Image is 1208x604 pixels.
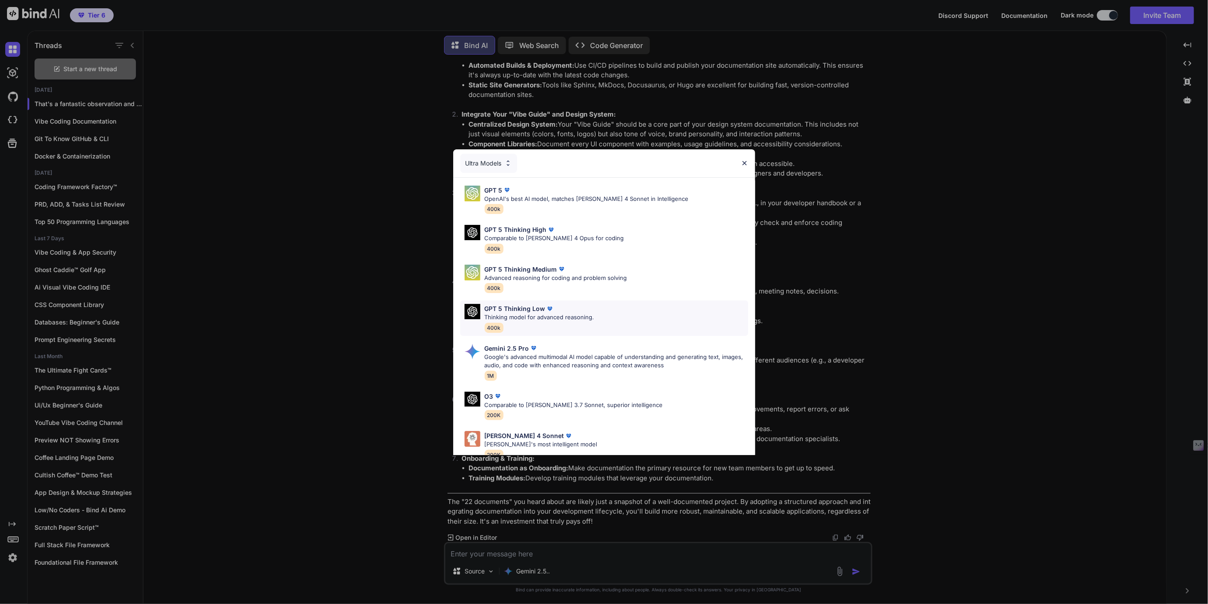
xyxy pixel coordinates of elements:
[503,186,511,194] img: premium
[564,431,573,440] img: premium
[485,410,503,420] span: 200K
[485,234,624,243] p: Comparable to [PERSON_NAME] 4 Opus for coding
[465,304,480,319] img: Pick Models
[485,304,545,313] p: GPT 5 Thinking Low
[485,431,564,440] p: [PERSON_NAME] 4 Sonnet
[493,392,502,400] img: premium
[485,440,597,449] p: [PERSON_NAME]'s most intelligent model
[485,371,497,381] span: 1M
[465,392,480,407] img: Pick Models
[485,392,493,401] p: O3
[465,344,480,359] img: Pick Models
[557,265,566,273] img: premium
[504,159,512,167] img: Pick Models
[485,244,503,254] span: 400k
[529,344,538,352] img: premium
[485,274,627,283] p: Advanced reasoning for coding and problem solving
[465,431,480,447] img: Pick Models
[485,353,748,370] p: Google's advanced multimodal AI model capable of understanding and generating text, images, audio...
[465,265,480,280] img: Pick Models
[460,154,517,173] div: Ultra Models
[465,225,480,240] img: Pick Models
[485,323,503,333] span: 400k
[485,186,503,195] p: GPT 5
[545,304,554,313] img: premium
[485,344,529,353] p: Gemini 2.5 Pro
[741,159,748,167] img: close
[485,265,557,274] p: GPT 5 Thinking Medium
[485,313,594,322] p: Thinking model for advanced reasoning.
[547,225,555,234] img: premium
[485,225,547,234] p: GPT 5 Thinking High
[485,204,503,214] span: 400k
[485,401,663,410] p: Comparable to [PERSON_NAME] 3.7 Sonnet, superior intelligence
[485,283,503,293] span: 400k
[485,450,503,460] span: 200K
[485,195,689,204] p: OpenAI's best AI model, matches [PERSON_NAME] 4 Sonnet in Intelligence
[465,186,480,201] img: Pick Models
